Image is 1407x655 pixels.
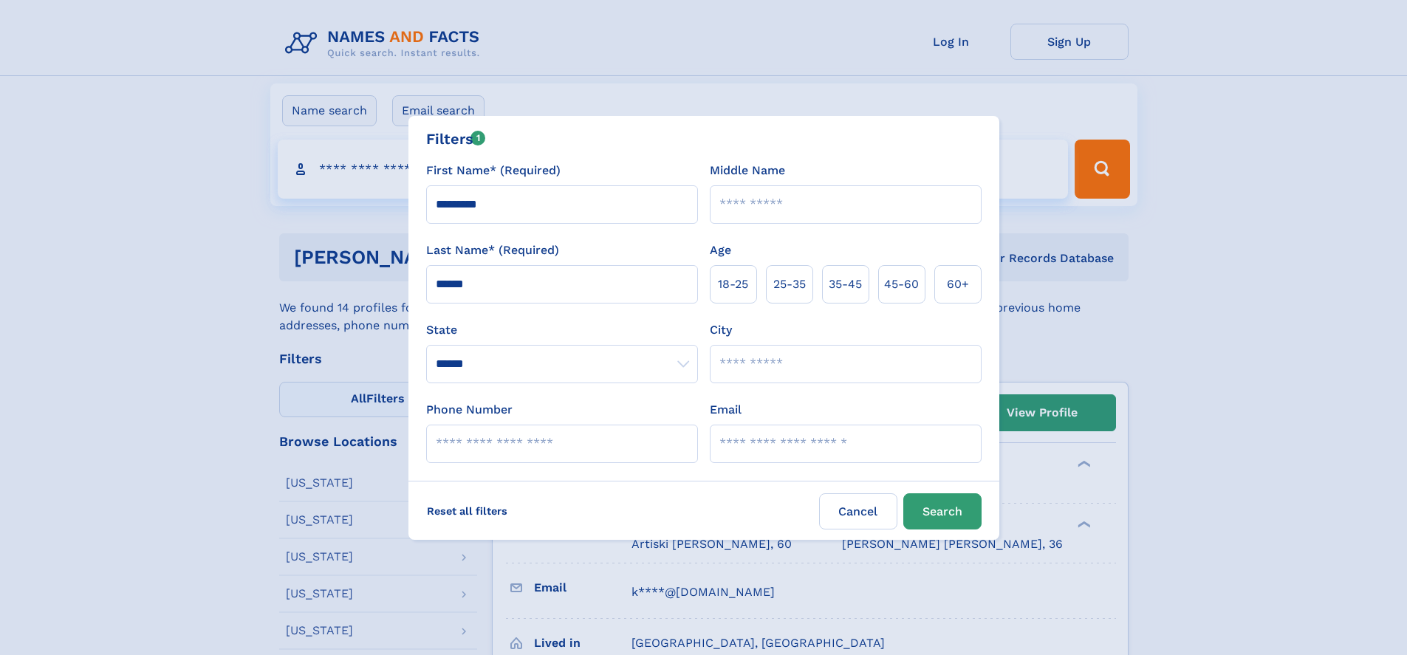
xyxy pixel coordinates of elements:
[710,241,731,259] label: Age
[426,321,698,339] label: State
[773,275,806,293] span: 25‑35
[710,162,785,179] label: Middle Name
[718,275,748,293] span: 18‑25
[426,401,513,419] label: Phone Number
[903,493,982,529] button: Search
[884,275,919,293] span: 45‑60
[710,401,742,419] label: Email
[426,241,559,259] label: Last Name* (Required)
[426,162,561,179] label: First Name* (Required)
[426,128,486,150] div: Filters
[417,493,517,529] label: Reset all filters
[710,321,732,339] label: City
[819,493,897,529] label: Cancel
[829,275,862,293] span: 35‑45
[947,275,969,293] span: 60+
